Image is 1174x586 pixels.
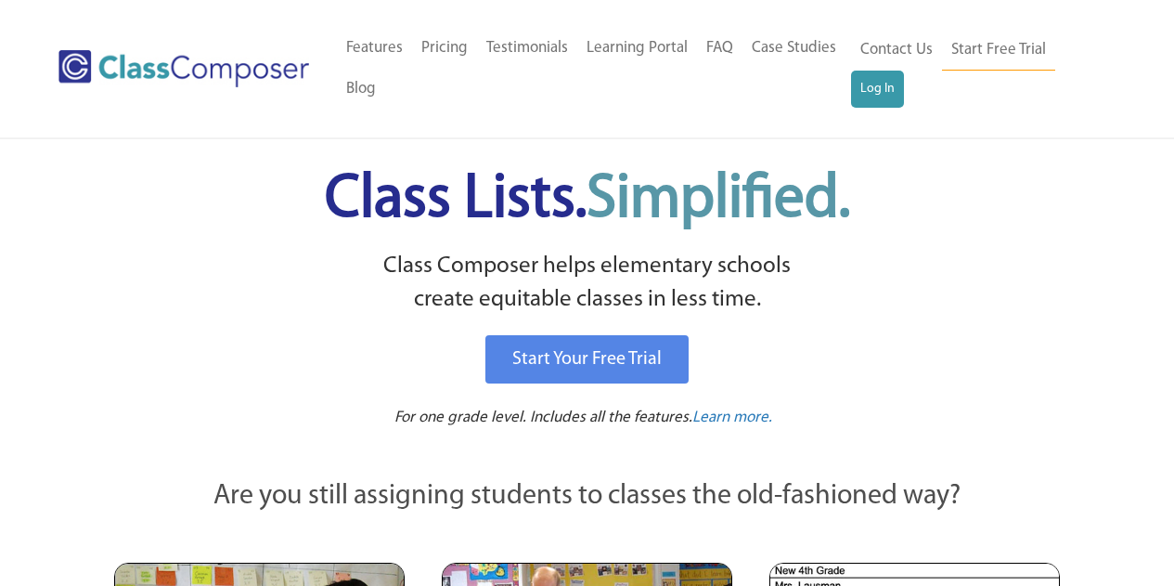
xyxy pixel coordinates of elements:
p: Are you still assigning students to classes the old-fashioned way? [114,476,1061,517]
a: Learning Portal [577,28,697,69]
p: Class Composer helps elementary schools create equitable classes in less time. [111,250,1064,318]
nav: Header Menu [337,28,851,110]
a: Testimonials [477,28,577,69]
a: Start Your Free Trial [485,335,689,384]
a: Log In [851,71,904,108]
span: For one grade level. Includes all the features. [394,410,692,425]
a: Contact Us [851,30,942,71]
a: Learn more. [692,407,772,430]
a: Pricing [412,28,477,69]
span: Start Your Free Trial [512,350,662,369]
a: Blog [337,69,385,110]
a: Features [337,28,412,69]
a: FAQ [697,28,742,69]
a: Case Studies [742,28,845,69]
span: Learn more. [692,410,772,425]
a: Start Free Trial [942,30,1055,72]
span: Simplified. [587,170,850,230]
img: Class Composer [58,50,309,87]
span: Class Lists. [325,170,850,230]
nav: Header Menu [851,30,1102,108]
